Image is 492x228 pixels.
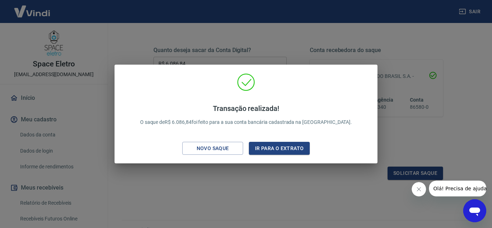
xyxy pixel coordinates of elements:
span: Olá! Precisa de ajuda? [4,5,61,11]
iframe: Fechar mensagem [412,182,426,196]
div: Novo saque [188,144,238,153]
button: Ir para o extrato [249,142,310,155]
p: O saque de R$ 6.086,84 foi feito para a sua conta bancária cadastrada na [GEOGRAPHIC_DATA]. [140,104,352,126]
button: Novo saque [182,142,243,155]
h4: Transação realizada! [140,104,352,113]
iframe: Botão para abrir a janela de mensagens [463,199,486,222]
iframe: Mensagem da empresa [429,181,486,196]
